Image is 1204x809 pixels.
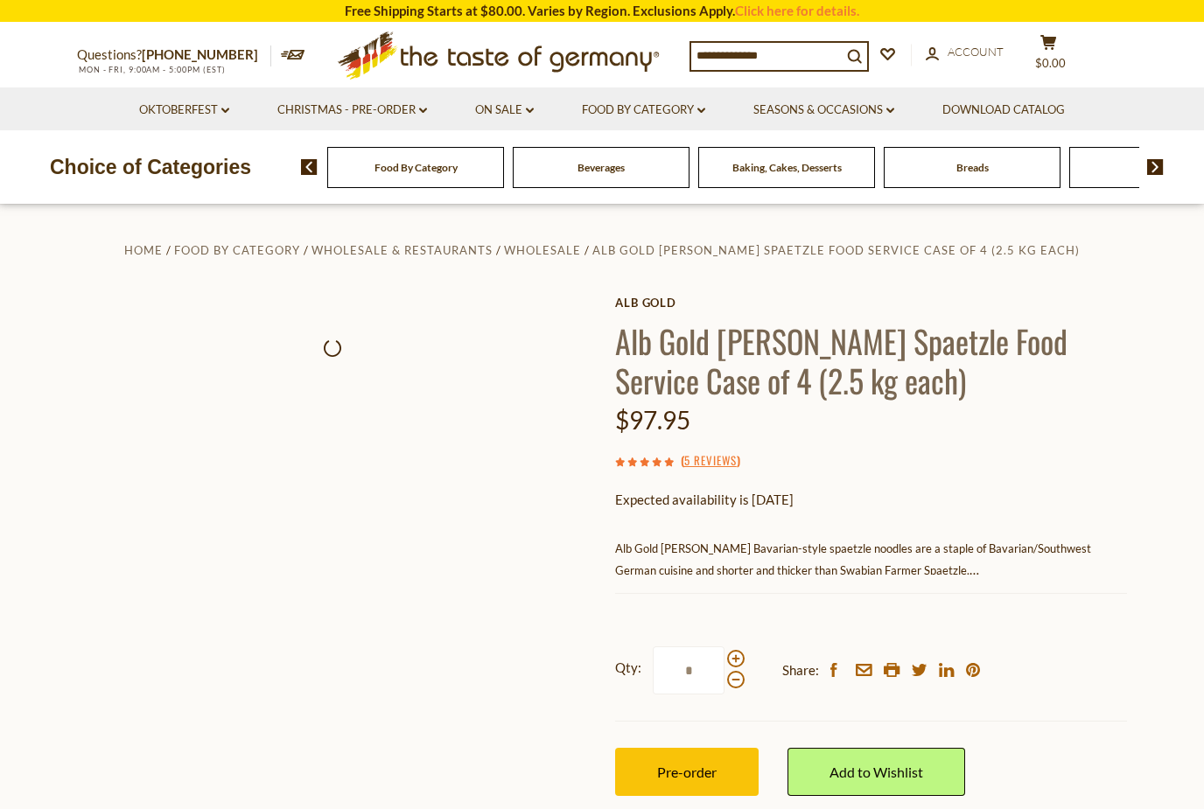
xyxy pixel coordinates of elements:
span: MON - FRI, 9:00AM - 5:00PM (EST) [77,65,226,74]
a: Oktoberfest [139,101,229,120]
button: $0.00 [1022,34,1074,78]
a: Christmas - PRE-ORDER [277,101,427,120]
span: Share: [782,659,819,681]
a: Alb Gold [615,296,1127,310]
a: Download Catalog [942,101,1065,120]
a: Account [926,43,1004,62]
p: Expected availability is [DATE] [615,489,1127,511]
img: previous arrow [301,159,318,175]
span: Pre-order [657,764,717,780]
a: Food By Category [582,101,705,120]
a: Home [124,243,163,257]
span: $0.00 [1035,56,1066,70]
a: Alb Gold [PERSON_NAME] Spaetzle Food Service Case of 4 (2.5 kg each) [592,243,1080,257]
a: Breads [956,161,989,174]
a: Wholesale & Restaurants [311,243,493,257]
a: Click here for details. [735,3,859,18]
a: Wholesale [504,243,581,257]
input: Qty: [653,646,724,694]
span: Account [948,45,1004,59]
strong: Qty: [615,657,641,679]
button: Pre-order [615,748,759,796]
a: Baking, Cakes, Desserts [732,161,842,174]
span: $97.95 [615,405,690,435]
a: Add to Wishlist [787,748,965,796]
a: On Sale [475,101,534,120]
a: Food By Category [174,243,300,257]
a: Beverages [577,161,625,174]
a: [PHONE_NUMBER] [142,46,258,62]
a: Seasons & Occasions [753,101,894,120]
p: Questions? [77,44,271,66]
a: Food By Category [374,161,458,174]
span: ( ) [681,451,740,469]
span: Alb Gold [PERSON_NAME] Bavarian-style spaetzle noodles are a staple of Bavarian/Southwest German ... [615,541,1091,577]
img: next arrow [1147,159,1164,175]
h1: Alb Gold [PERSON_NAME] Spaetzle Food Service Case of 4 (2.5 kg each) [615,321,1127,400]
a: 5 Reviews [684,451,737,471]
